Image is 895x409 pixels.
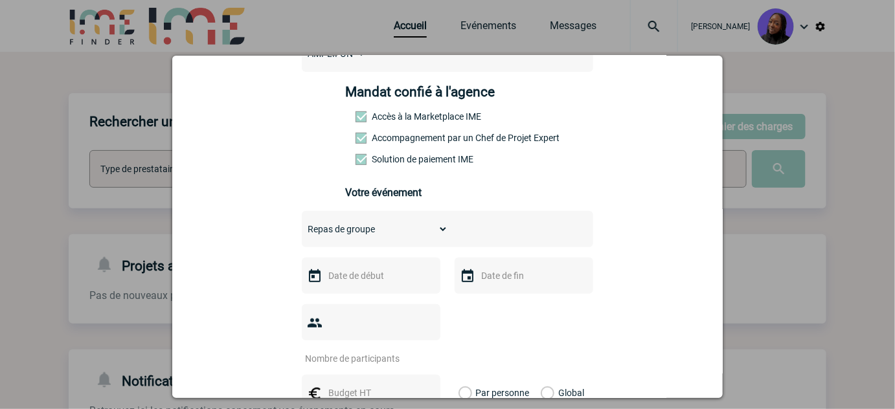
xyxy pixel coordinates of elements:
[356,111,413,122] label: Accès à la Marketplace IME
[346,186,550,199] h3: Votre événement
[356,154,413,164] label: Conformité aux process achat client, Prise en charge de la facturation, Mutualisation de plusieur...
[478,267,567,284] input: Date de fin
[325,384,414,401] input: Budget HT
[346,84,495,100] h4: Mandat confié à l'agence
[302,350,424,367] input: Nombre de participants
[325,267,414,284] input: Date de début
[356,133,413,143] label: Prestation payante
